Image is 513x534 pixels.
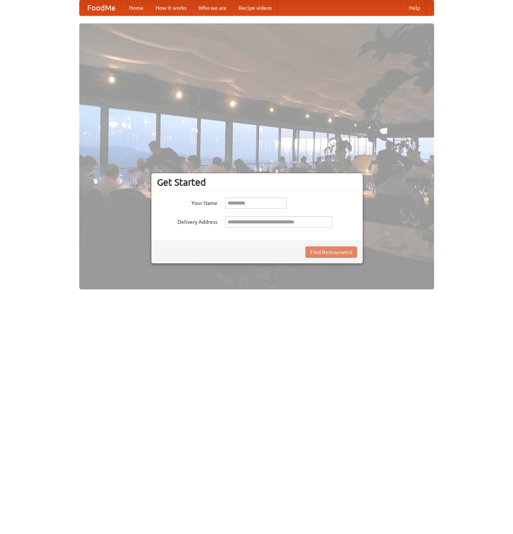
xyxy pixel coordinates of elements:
[157,197,217,207] label: Your Name
[80,0,123,15] a: FoodMe
[157,216,217,226] label: Delivery Address
[157,177,357,188] h3: Get Started
[305,246,357,258] button: Find Restaurants!
[149,0,193,15] a: How it works
[123,0,149,15] a: Home
[403,0,426,15] a: Help
[193,0,233,15] a: Who we are
[233,0,278,15] a: Recipe videos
